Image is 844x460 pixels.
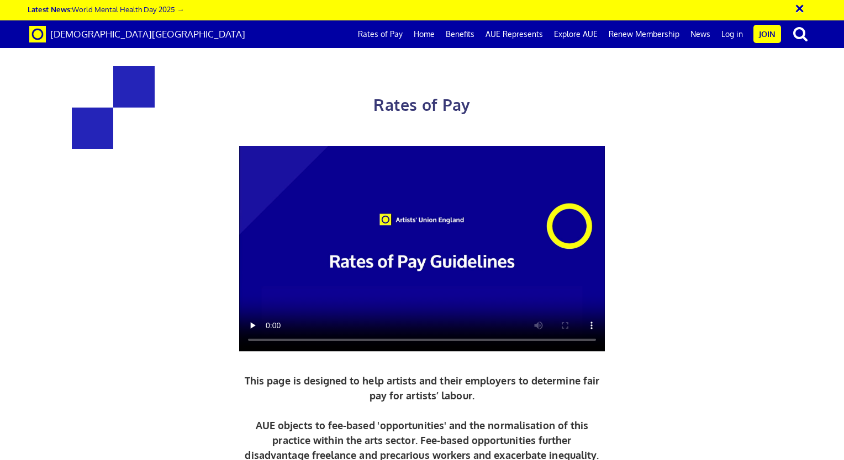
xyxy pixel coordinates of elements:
a: Explore AUE [548,20,603,48]
a: Log in [716,20,748,48]
a: Join [753,25,781,43]
span: Rates of Pay [373,95,470,115]
span: [DEMOGRAPHIC_DATA][GEOGRAPHIC_DATA] [50,28,245,40]
a: Rates of Pay [352,20,408,48]
a: News [685,20,716,48]
a: Brand [DEMOGRAPHIC_DATA][GEOGRAPHIC_DATA] [21,20,254,48]
strong: Latest News: [28,4,72,14]
a: Renew Membership [603,20,685,48]
a: Benefits [440,20,480,48]
a: Latest News:World Mental Health Day 2025 → [28,4,184,14]
a: Home [408,20,440,48]
button: search [783,22,817,45]
a: AUE Represents [480,20,548,48]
